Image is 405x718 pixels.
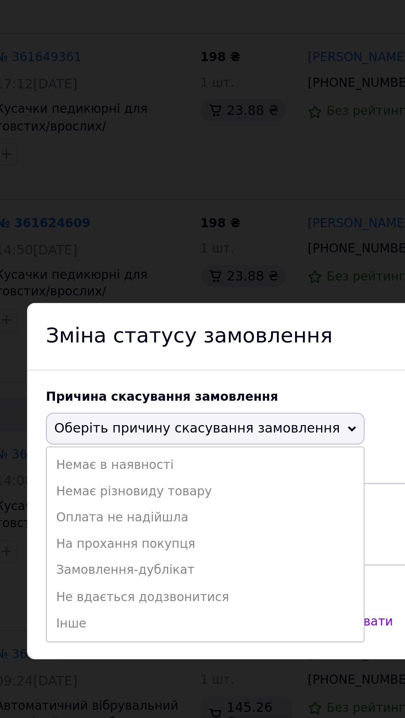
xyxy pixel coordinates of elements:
div: Зміна статусу замовлення [79,281,326,310]
div: Причина скасування замовлення [87,319,318,325]
span: × [311,288,318,302]
li: Не вдається додзвонитися [87,404,227,416]
li: Замовлення-дублікат [87,392,227,404]
li: Немає різновиду товару [87,358,227,369]
li: Оплата не надійшла [87,369,227,381]
li: Інше [87,416,227,428]
li: Немає в наявності [87,346,227,358]
span: Оберіть причину скасування замовлення [91,332,217,339]
li: На прохання покупця [87,381,227,392]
